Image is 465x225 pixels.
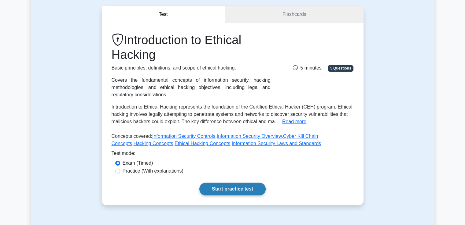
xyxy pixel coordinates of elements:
a: Hacking Concepts [134,141,173,146]
span: 5 Questions [328,65,353,71]
label: Practice (With explanations) [123,167,183,175]
p: Basic principles, definitions, and scope of ethical hacking. [112,64,271,72]
p: Concepts covered: , , , , , [112,133,354,150]
a: Start practice test [199,183,266,195]
button: Test [102,6,225,23]
div: Covers the fundamental concepts of information security, hacking methodologies, and ethical hacki... [112,77,271,98]
a: Information Security Overview [217,134,282,139]
a: Flashcards [225,6,363,23]
a: Information Security Laws and Standards [232,141,321,146]
label: Exam (Timed) [123,159,153,167]
a: Information Security Controls [152,134,215,139]
span: Introduction to Ethical Hacking represents the foundation of the Certified Ethical Hacker (CEH) p... [112,104,352,124]
div: Test mode: [112,150,354,159]
span: 5 minutes [293,65,321,70]
h1: Introduction to Ethical Hacking [112,33,271,62]
a: Ethical Hacking Concepts [175,141,230,146]
button: Read more [282,118,306,125]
